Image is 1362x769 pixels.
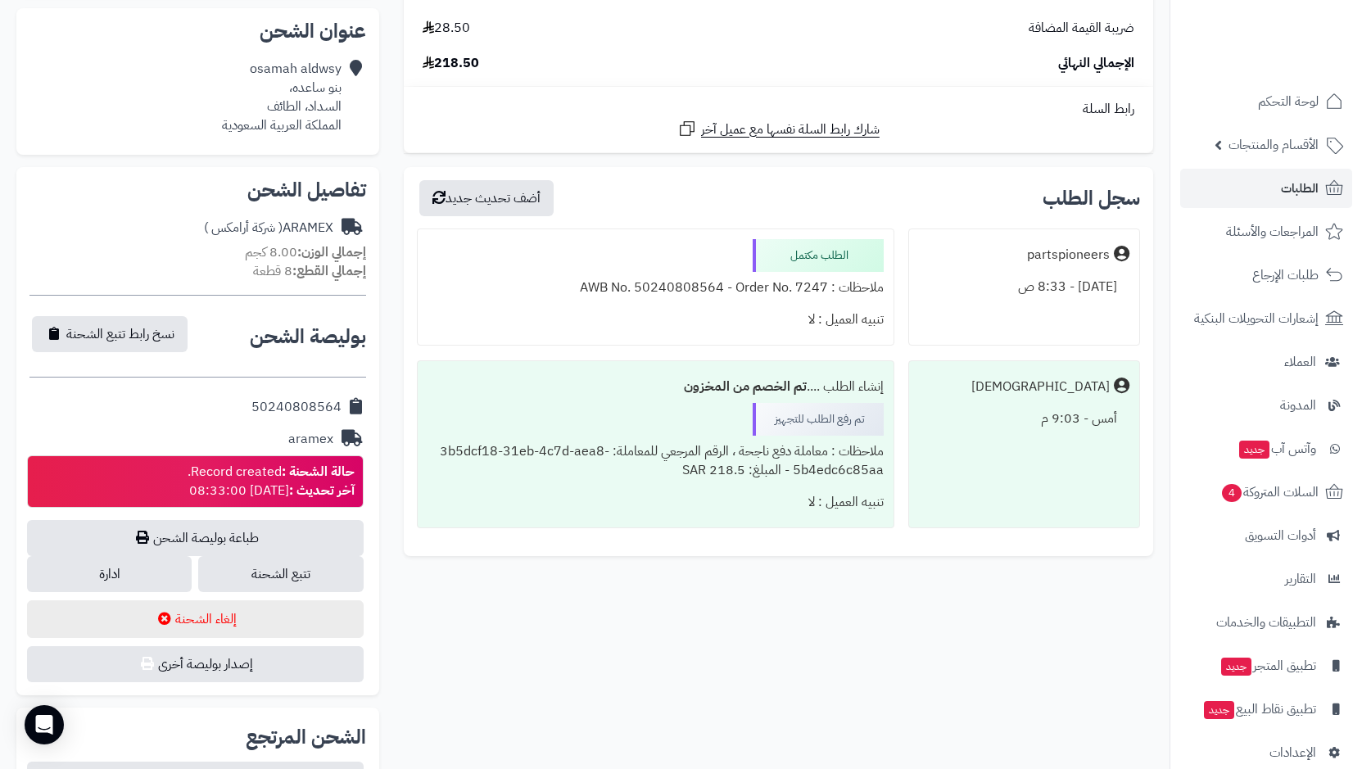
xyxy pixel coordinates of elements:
strong: آخر تحديث : [289,481,355,500]
div: [DATE] - 8:33 ص [919,271,1129,303]
h2: بوليصة الشحن [250,327,366,346]
a: الطلبات [1180,169,1352,208]
div: partspioneers [1027,246,1110,265]
span: العملاء [1284,351,1316,373]
a: لوحة التحكم [1180,82,1352,121]
h2: الشحن المرتجع [246,727,366,747]
div: تم رفع الطلب للتجهيز [753,403,884,436]
span: تطبيق نقاط البيع [1202,698,1316,721]
strong: إجمالي القطع: [292,261,366,281]
strong: إجمالي الوزن: [297,242,366,262]
div: أمس - 9:03 م [919,403,1129,435]
span: تطبيق المتجر [1219,654,1316,677]
span: الطلبات [1281,177,1319,200]
span: 28.50 [423,19,470,38]
a: شارك رابط السلة نفسها مع عميل آخر [677,119,880,139]
strong: حالة الشحنة : [282,462,355,482]
small: 8.00 كجم [245,242,366,262]
div: ملاحظات : معاملة دفع ناجحة ، الرقم المرجعي للمعاملة: 3b5dcf18-31eb-4c7d-aea8-5b4edc6c85aa - المبل... [428,436,884,486]
img: logo-2.png [1251,38,1346,72]
div: ملاحظات : AWB No. 50240808564 - Order No. 7247 [428,272,884,304]
div: Open Intercom Messenger [25,705,64,744]
a: المدونة [1180,386,1352,425]
a: تطبيق المتجرجديد [1180,646,1352,685]
span: الإجمالي النهائي [1058,54,1134,73]
b: تم الخصم من المخزون [684,377,807,396]
div: aramex [288,430,333,449]
a: تتبع الشحنة [198,556,363,592]
a: ادارة [27,556,192,592]
span: وآتس آب [1238,437,1316,460]
span: 218.50 [423,54,479,73]
a: السلات المتروكة4 [1180,473,1352,512]
span: التطبيقات والخدمات [1216,611,1316,634]
div: الطلب مكتمل [753,239,884,272]
button: نسخ رابط تتبع الشحنة [32,316,188,352]
a: طباعة بوليصة الشحن [27,520,364,556]
a: أدوات التسويق [1180,516,1352,555]
span: التقارير [1285,568,1316,590]
div: ARAMEX [204,219,333,237]
span: نسخ رابط تتبع الشحنة [66,324,174,344]
div: رابط السلة [410,100,1147,119]
span: الإعدادات [1269,741,1316,764]
a: المراجعات والأسئلة [1180,212,1352,251]
div: تنبيه العميل : لا [428,486,884,518]
div: [DEMOGRAPHIC_DATA] [971,378,1110,396]
span: طلبات الإرجاع [1252,264,1319,287]
button: أضف تحديث جديد [419,180,554,216]
a: التطبيقات والخدمات [1180,603,1352,642]
span: ( شركة أرامكس ) [204,218,283,237]
span: المدونة [1280,394,1316,417]
span: السلات المتروكة [1220,481,1319,504]
span: جديد [1204,701,1234,719]
div: osamah aldwsy بنو ساعده، السداد، الطائف المملكة العربية السعودية [222,60,342,134]
div: 50240808564 [251,398,342,417]
span: جديد [1239,441,1269,459]
div: Record created. [DATE] 08:33:00 [188,463,355,500]
h2: عنوان الشحن [29,21,366,41]
button: إصدار بوليصة أخرى [27,646,364,682]
a: وآتس آبجديد [1180,429,1352,468]
span: أدوات التسويق [1245,524,1316,547]
span: شارك رابط السلة نفسها مع عميل آخر [701,120,880,139]
span: إشعارات التحويلات البنكية [1194,307,1319,330]
a: التقارير [1180,559,1352,599]
div: إنشاء الطلب .... [428,371,884,403]
a: طلبات الإرجاع [1180,256,1352,295]
button: إلغاء الشحنة [27,600,364,638]
span: لوحة التحكم [1258,90,1319,113]
small: 8 قطعة [253,261,366,281]
span: المراجعات والأسئلة [1226,220,1319,243]
a: العملاء [1180,342,1352,382]
a: تطبيق نقاط البيعجديد [1180,690,1352,729]
a: إشعارات التحويلات البنكية [1180,299,1352,338]
span: ضريبة القيمة المضافة [1029,19,1134,38]
h3: سجل الطلب [1043,188,1140,208]
div: تنبيه العميل : لا [428,304,884,336]
span: الأقسام والمنتجات [1229,133,1319,156]
span: 4 [1222,484,1242,503]
span: جديد [1221,658,1251,676]
h2: تفاصيل الشحن [29,180,366,200]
